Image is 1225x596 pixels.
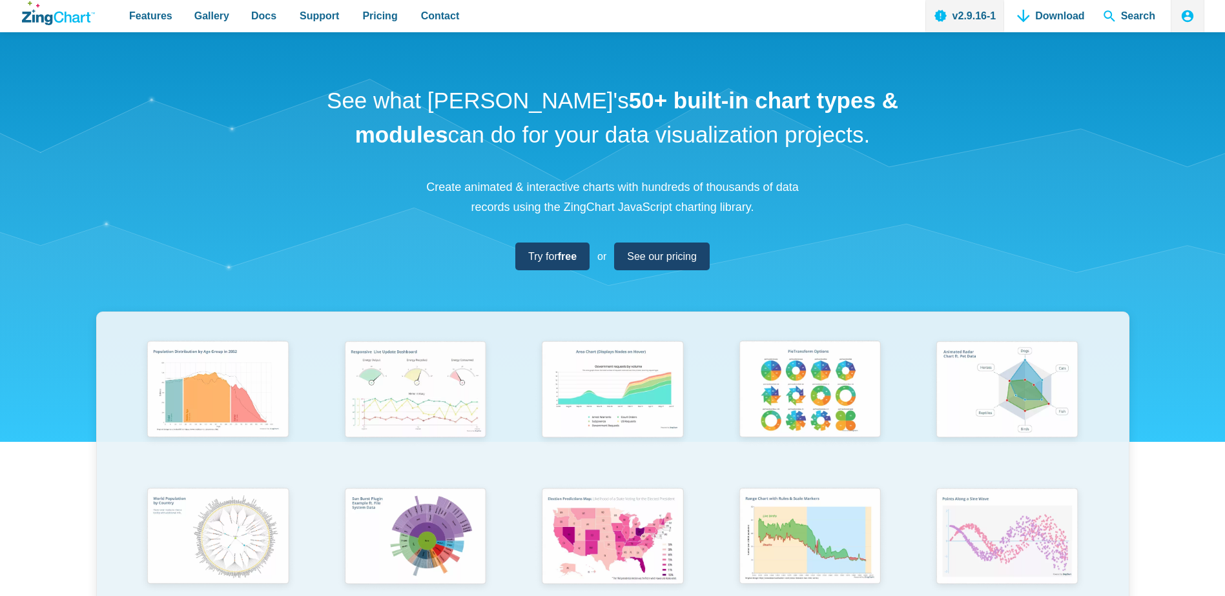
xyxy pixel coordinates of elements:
[731,482,889,595] img: Range Chart with Rultes & Scale Markers
[194,7,229,25] span: Gallery
[316,335,514,481] a: Responsive Live Update Dashboard
[514,335,712,481] a: Area Chart (Displays Nodes on Hover)
[928,482,1086,594] img: Points Along a Sine Wave
[515,243,590,270] a: Try forfree
[139,482,296,595] img: World Population by Country
[355,88,898,147] strong: 50+ built-in chart types & modules
[336,335,494,447] img: Responsive Live Update Dashboard
[22,1,95,25] a: ZingChart Logo. Click to return to the homepage
[597,248,606,265] span: or
[528,248,577,265] span: Try for
[533,335,691,447] img: Area Chart (Displays Nodes on Hover)
[362,7,397,25] span: Pricing
[711,335,909,481] a: Pie Transform Options
[419,177,807,217] p: Create animated & interactive charts with hundreds of thousands of data records using the ZingCha...
[421,7,460,25] span: Contact
[322,84,903,152] h1: See what [PERSON_NAME]'s can do for your data visualization projects.
[614,243,710,270] a: See our pricing
[119,335,317,481] a: Population Distribution by Age Group in 2052
[533,482,691,594] img: Election Predictions Map
[139,335,296,447] img: Population Distribution by Age Group in 2052
[909,335,1106,481] a: Animated Radar Chart ft. Pet Data
[129,7,172,25] span: Features
[558,251,577,262] strong: free
[300,7,339,25] span: Support
[627,248,697,265] span: See our pricing
[731,335,889,447] img: Pie Transform Options
[928,335,1086,447] img: Animated Radar Chart ft. Pet Data
[251,7,276,25] span: Docs
[336,482,494,594] img: Sun Burst Plugin Example ft. File System Data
